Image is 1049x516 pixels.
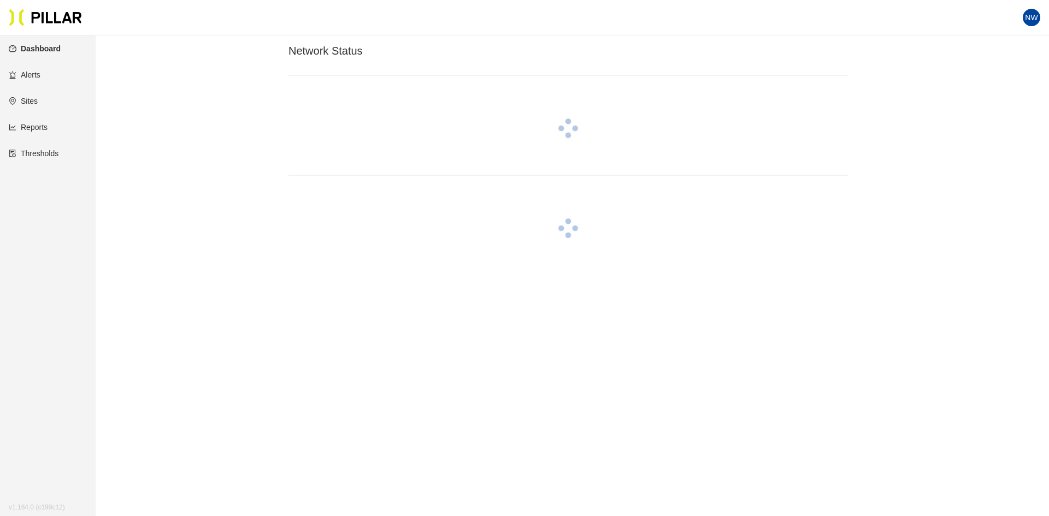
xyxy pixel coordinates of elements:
a: alertAlerts [9,70,40,79]
img: Pillar Technologies [9,9,82,26]
h3: Network Status [288,44,848,58]
span: NW [1025,9,1038,26]
a: exceptionThresholds [9,149,58,158]
a: dashboardDashboard [9,44,61,53]
a: line-chartReports [9,123,48,132]
a: environmentSites [9,97,38,105]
